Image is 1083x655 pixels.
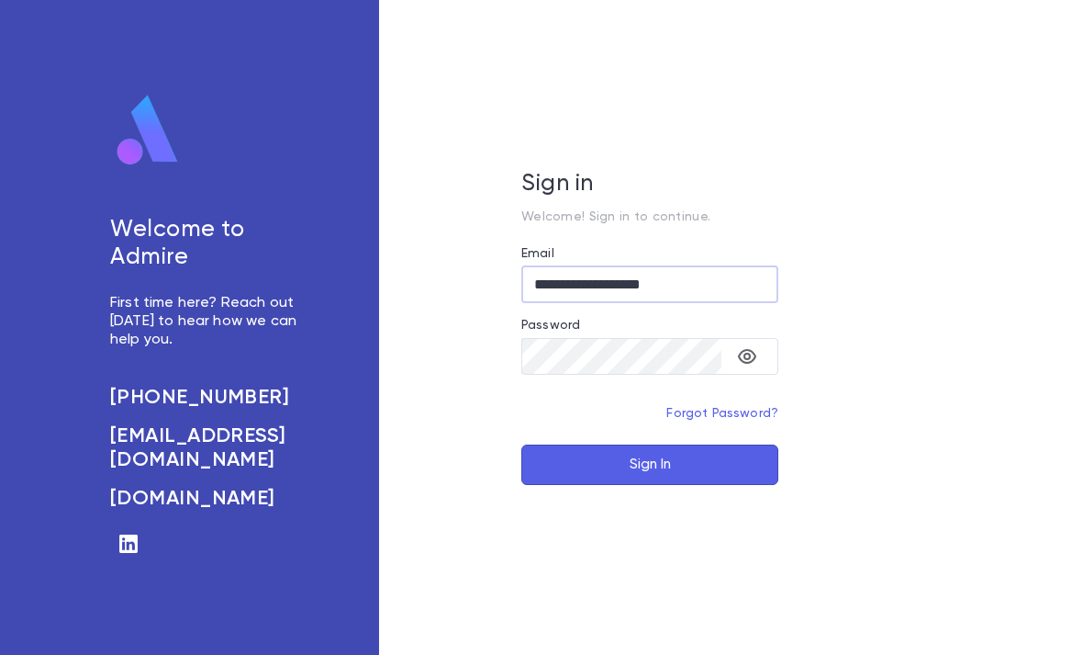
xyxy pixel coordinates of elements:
a: [PHONE_NUMBER] [110,386,306,410]
label: Email [521,246,554,261]
button: toggle password visibility [729,338,765,375]
h5: Sign in [521,171,778,198]
img: logo [110,94,185,167]
label: Password [521,318,580,333]
p: First time here? Reach out [DATE] to hear how we can help you. [110,294,306,349]
a: Forgot Password? [666,407,778,420]
h5: Welcome to Admire [110,217,306,272]
a: [EMAIL_ADDRESS][DOMAIN_NAME] [110,424,306,472]
a: [DOMAIN_NAME] [110,487,306,511]
button: Sign In [521,445,778,485]
p: Welcome! Sign in to continue. [521,209,778,224]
